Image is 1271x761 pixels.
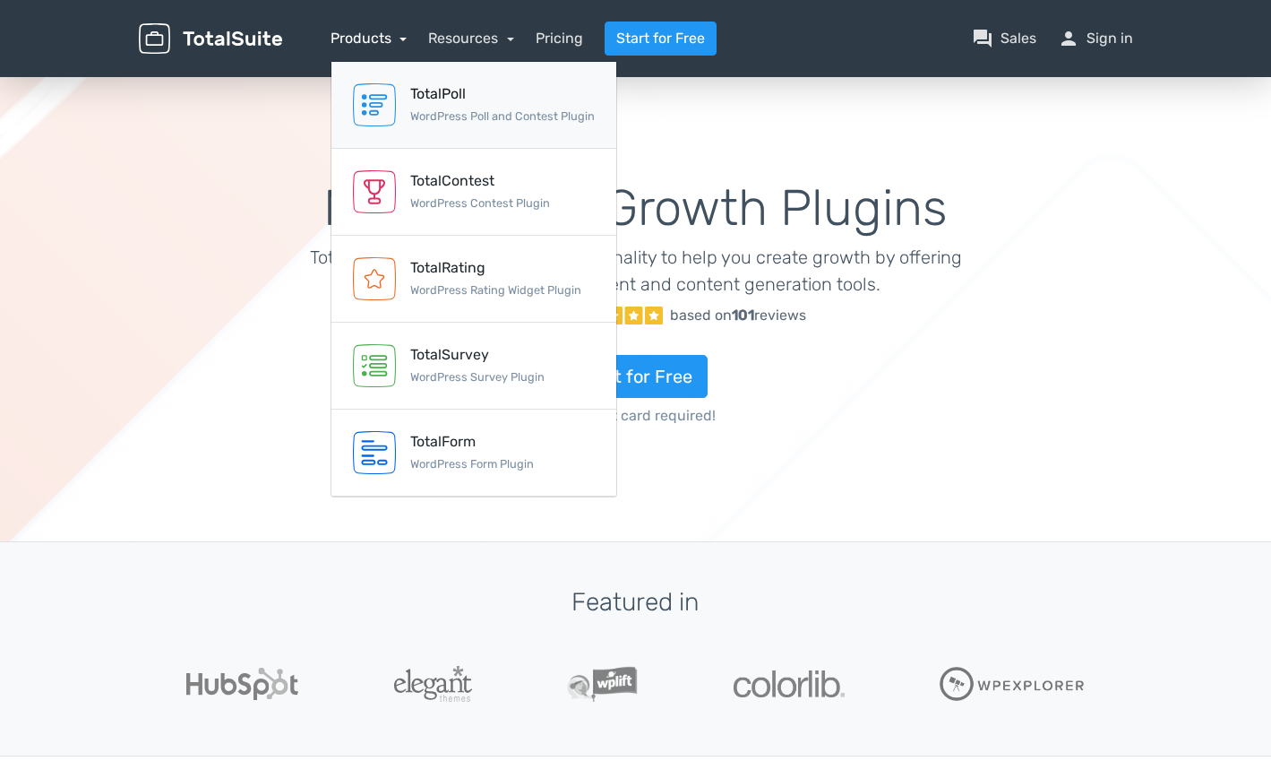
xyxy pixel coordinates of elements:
a: Excellent 5/5 based on101reviews [309,298,962,333]
div: based on reviews [670,305,806,326]
h3: Featured in [139,589,1133,617]
span: person [1058,28,1079,49]
p: TotalSuite extends WordPress functionality to help you create growth by offering a wide range of ... [309,244,962,298]
h1: Marketing & Growth Plugins [309,181,962,237]
a: Start for Free [564,355,708,398]
div: TotalRating [410,257,581,279]
strong: 101 [732,307,754,324]
img: WPLift [567,666,638,702]
img: TotalPoll [353,83,396,126]
div: TotalContest [410,170,550,192]
small: WordPress Rating Widget Plugin [410,283,581,297]
img: Colorlib [734,670,845,697]
img: TotalSuite for WordPress [139,23,282,55]
a: question_answerSales [972,28,1036,49]
small: WordPress Poll and Contest Plugin [410,109,595,123]
small: WordPress Form Plugin [410,457,534,471]
a: Pricing [536,28,583,49]
img: TotalForm [353,431,396,474]
a: Resources [428,30,514,47]
a: Products [331,30,408,47]
a: TotalForm WordPress Form Plugin [331,410,616,497]
a: TotalSurvey WordPress Survey Plugin [331,323,616,410]
a: TotalPoll WordPress Poll and Contest Plugin [331,62,616,149]
div: TotalSurvey [410,344,545,366]
img: TotalSurvey [353,344,396,387]
a: TotalContest WordPress Contest Plugin [331,149,616,236]
img: Hubspot [186,668,298,700]
a: Start for Free [605,22,717,56]
img: TotalContest [353,170,396,213]
div: TotalPoll [410,83,595,105]
a: personSign in [1058,28,1133,49]
a: TotalRating WordPress Rating Widget Plugin [331,236,616,323]
span: No credit card required! [309,405,962,427]
img: ElegantThemes [394,666,472,702]
div: TotalForm [410,431,534,453]
span: question_answer [972,28,993,49]
img: TotalRating [353,257,396,300]
small: WordPress Contest Plugin [410,196,550,210]
img: WPExplorer [940,667,1085,701]
small: WordPress Survey Plugin [410,370,545,384]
